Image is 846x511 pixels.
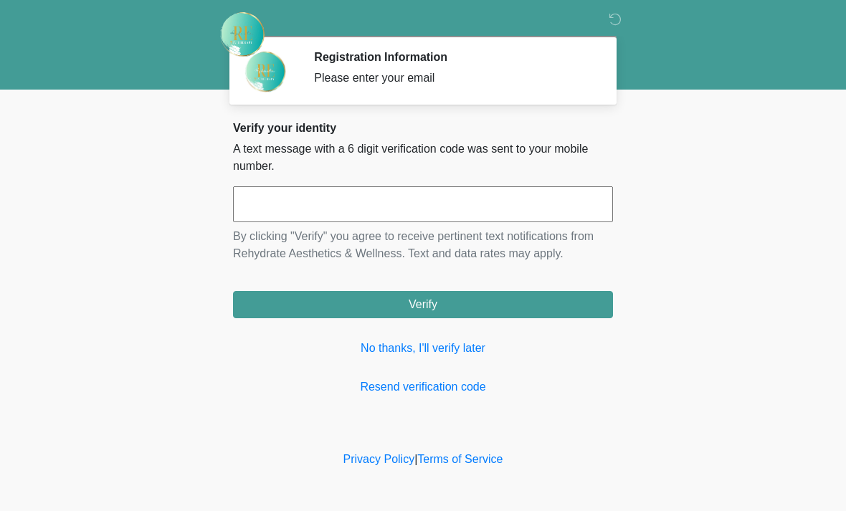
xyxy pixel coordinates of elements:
p: By clicking "Verify" you agree to receive pertinent text notifications from Rehydrate Aesthetics ... [233,228,613,262]
a: Privacy Policy [343,453,415,465]
img: Rehydrate Aesthetics & Wellness Logo [219,11,266,58]
button: Verify [233,291,613,318]
a: No thanks, I'll verify later [233,340,613,357]
a: | [414,453,417,465]
a: Resend verification code [233,378,613,396]
img: Agent Avatar [244,50,287,93]
div: Please enter your email [314,70,591,87]
p: A text message with a 6 digit verification code was sent to your mobile number. [233,140,613,175]
h2: Verify your identity [233,121,613,135]
a: Terms of Service [417,453,503,465]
